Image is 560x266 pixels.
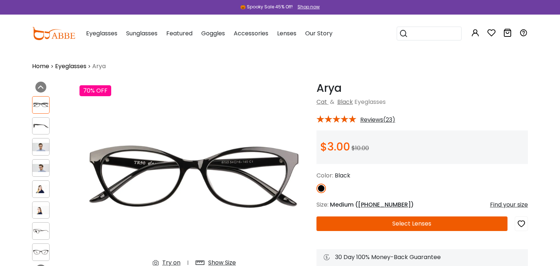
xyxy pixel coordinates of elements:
[316,216,507,231] button: Select Lenses
[324,253,521,262] div: 30 Day 100% Money-Back Guarantee
[32,248,49,256] img: Arya Black TR Eyeglasses , UniversalBridgeFit Frames from ABBE Glasses
[277,29,296,38] span: Lenses
[32,164,49,172] img: Arya Black TR Eyeglasses , UniversalBridgeFit Frames from ABBE Glasses
[79,85,111,96] div: 70% OFF
[126,29,157,38] span: Sunglasses
[201,29,225,38] span: Goggles
[32,227,49,235] img: Arya Black TR Eyeglasses , UniversalBridgeFit Frames from ABBE Glasses
[240,4,293,10] div: 🎃 Spooky Sale 45% Off!
[330,200,414,209] span: Medium ( )
[490,200,528,209] div: Find your size
[297,4,320,10] div: Shop now
[351,144,369,152] span: $10.00
[32,62,49,71] a: Home
[294,4,320,10] a: Shop now
[32,122,49,130] img: Arya Black TR Eyeglasses , UniversalBridgeFit Frames from ABBE Glasses
[316,171,333,180] span: Color:
[358,200,411,209] span: [PHONE_NUMBER]
[55,62,86,71] a: Eyeglasses
[32,27,75,40] img: abbeglasses.com
[337,98,353,106] a: Black
[335,171,350,180] span: Black
[316,98,327,106] a: Cat
[316,82,528,95] h1: Arya
[32,101,49,109] img: Arya Black TR Eyeglasses , UniversalBridgeFit Frames from ABBE Glasses
[86,29,117,38] span: Eyeglasses
[320,139,350,154] span: $3.00
[354,98,386,106] span: Eyeglasses
[316,200,328,209] span: Size:
[305,29,332,38] span: Our Story
[32,185,49,193] img: Arya Black TR Eyeglasses , UniversalBridgeFit Frames from ABBE Glasses
[92,62,106,71] span: Arya
[166,29,192,38] span: Featured
[32,143,49,151] img: Arya Black TR Eyeglasses , UniversalBridgeFit Frames from ABBE Glasses
[360,117,395,123] span: Reviews(23)
[32,206,49,214] img: Arya Black TR Eyeglasses , UniversalBridgeFit Frames from ABBE Glasses
[234,29,268,38] span: Accessories
[328,98,336,106] span: &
